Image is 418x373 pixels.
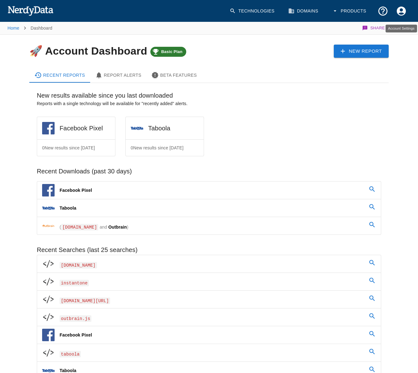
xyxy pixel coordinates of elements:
[60,206,76,211] span: Taboola
[37,117,115,156] a: Facebook Pixel0New results since [DATE]
[37,90,381,100] h6: New results available since you last downloaded
[37,255,381,273] a: [DOMAIN_NAME]
[7,22,52,34] nav: breadcrumb
[60,368,76,373] span: Taboola
[60,332,92,337] span: Facebook Pixel
[334,45,389,58] a: New Report
[61,224,99,230] span: [DOMAIN_NAME]
[374,2,392,20] button: Support and Documentation
[108,225,127,230] span: Outbrain
[31,25,52,31] p: Dashboard
[60,262,97,269] span: [DOMAIN_NAME]
[361,22,411,34] button: Share Feedback
[37,308,381,326] a: outbrain.js
[37,326,381,344] a: Facebook Pixel
[34,71,85,79] div: Recent Reports
[125,117,204,156] a: Taboola0New results since [DATE]
[148,123,170,133] h6: Taboola
[386,25,417,32] div: Account Settings
[42,145,95,151] p: 0 New results since [DATE]
[60,298,110,304] span: [DOMAIN_NAME][URL]
[60,188,92,193] span: Facebook Pixel
[37,245,381,255] h6: Recent Searches (last 25 searches)
[37,291,381,308] a: [DOMAIN_NAME][URL]
[7,26,19,31] a: Home
[151,71,197,79] div: Beta Features
[98,225,108,230] span: and
[131,145,183,151] p: 0 New results since [DATE]
[37,182,381,199] a: Facebook Pixel
[37,217,381,235] a: ([DOMAIN_NAME] and Outbrain)
[7,4,53,17] img: NerdyData.com
[29,45,186,57] h4: 🚀 Account Dashboard
[95,71,142,79] div: Report Alerts
[328,2,371,20] button: Products
[284,2,323,20] a: Domains
[60,280,89,286] span: instantone
[150,45,186,57] a: Basic Plan
[37,199,381,217] a: Taboola
[37,166,381,176] h6: Recent Downloads (past 30 days)
[60,315,91,322] span: outbrain.js
[127,225,129,230] span: )
[226,2,279,20] a: Technologies
[37,273,381,290] a: instantone
[60,351,81,357] span: taboola
[37,344,381,361] a: taboola
[60,123,103,133] h6: Facebook Pixel
[158,49,186,54] span: Basic Plan
[60,225,61,230] span: (
[392,2,411,20] button: Account Settings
